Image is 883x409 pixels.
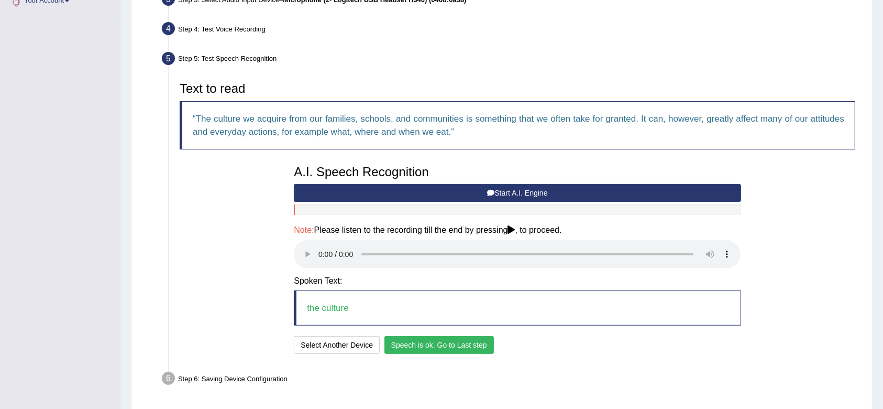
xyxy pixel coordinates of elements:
blockquote: the culture [294,290,741,326]
h3: Text to read [180,82,855,95]
button: Select Another Device [294,336,380,354]
div: Step 5: Test Speech Recognition [157,49,867,72]
h4: Please listen to the recording till the end by pressing , to proceed. [294,225,741,235]
div: Step 6: Saving Device Configuration [157,369,867,392]
button: Speech is ok. Go to Last step [384,336,494,354]
button: Start A.I. Engine [294,184,741,202]
q: The culture we acquire from our families, schools, and communities is something that we often tak... [193,114,844,137]
span: Note: [294,225,314,234]
h4: Spoken Text: [294,276,741,286]
h3: A.I. Speech Recognition [294,165,741,179]
div: Step 4: Test Voice Recording [157,19,867,42]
